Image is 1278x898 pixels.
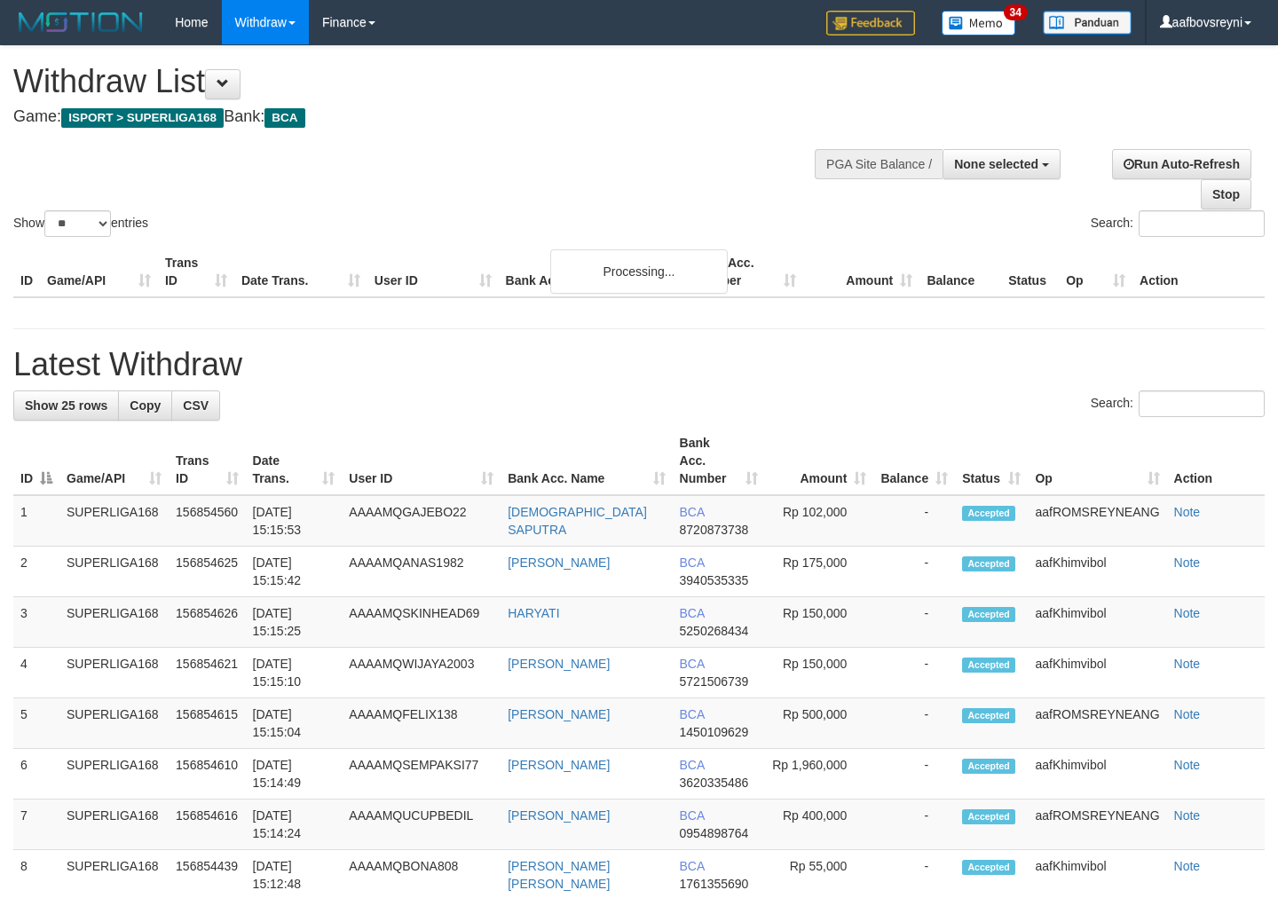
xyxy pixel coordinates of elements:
[680,573,749,587] span: Copy 3940535335 to clipboard
[680,859,705,873] span: BCA
[508,859,610,891] a: [PERSON_NAME] [PERSON_NAME]
[1028,648,1166,698] td: aafKhimvibol
[873,427,955,495] th: Balance: activate to sort column ascending
[962,556,1015,571] span: Accepted
[508,555,610,570] a: [PERSON_NAME]
[13,800,59,850] td: 7
[59,427,169,495] th: Game/API: activate to sort column ascending
[687,247,803,297] th: Bank Acc. Number
[169,800,246,850] td: 156854616
[1028,547,1166,597] td: aafKhimvibol
[342,597,501,648] td: AAAAMQSKINHEAD69
[13,9,148,35] img: MOTION_logo.png
[1091,210,1265,237] label: Search:
[183,398,209,413] span: CSV
[59,547,169,597] td: SUPERLIGA168
[508,657,610,671] a: [PERSON_NAME]
[826,11,915,35] img: Feedback.jpg
[962,506,1015,521] span: Accepted
[59,648,169,698] td: SUPERLIGA168
[59,597,169,648] td: SUPERLIGA168
[942,11,1016,35] img: Button%20Memo.svg
[246,495,343,547] td: [DATE] 15:15:53
[1001,247,1059,297] th: Status
[246,547,343,597] td: [DATE] 15:15:42
[1028,749,1166,800] td: aafKhimvibol
[342,698,501,749] td: AAAAMQFELIX138
[962,759,1015,774] span: Accepted
[169,648,246,698] td: 156854621
[1139,210,1265,237] input: Search:
[962,809,1015,824] span: Accepted
[765,547,873,597] td: Rp 175,000
[680,657,705,671] span: BCA
[44,210,111,237] select: Showentries
[508,505,647,537] a: [DEMOGRAPHIC_DATA] SAPUTRA
[1059,247,1132,297] th: Op
[1028,698,1166,749] td: aafROMSREYNEANG
[171,390,220,421] a: CSV
[158,247,234,297] th: Trans ID
[680,674,749,689] span: Copy 5721506739 to clipboard
[13,547,59,597] td: 2
[499,247,688,297] th: Bank Acc. Name
[673,427,765,495] th: Bank Acc. Number: activate to sort column ascending
[501,427,672,495] th: Bank Acc. Name: activate to sort column ascending
[873,597,955,648] td: -
[234,247,367,297] th: Date Trans.
[25,398,107,413] span: Show 25 rows
[680,758,705,772] span: BCA
[246,800,343,850] td: [DATE] 15:14:24
[246,427,343,495] th: Date Trans.: activate to sort column ascending
[1028,427,1166,495] th: Op: activate to sort column ascending
[962,860,1015,875] span: Accepted
[1091,390,1265,417] label: Search:
[803,247,919,297] th: Amount
[342,427,501,495] th: User ID: activate to sort column ascending
[130,398,161,413] span: Copy
[13,390,119,421] a: Show 25 rows
[765,800,873,850] td: Rp 400,000
[873,648,955,698] td: -
[118,390,172,421] a: Copy
[13,427,59,495] th: ID: activate to sort column descending
[955,427,1028,495] th: Status: activate to sort column ascending
[680,826,749,840] span: Copy 0954898764 to clipboard
[962,658,1015,673] span: Accepted
[246,749,343,800] td: [DATE] 15:14:49
[1139,390,1265,417] input: Search:
[680,725,749,739] span: Copy 1450109629 to clipboard
[246,597,343,648] td: [DATE] 15:15:25
[169,427,246,495] th: Trans ID: activate to sort column ascending
[1028,597,1166,648] td: aafKhimvibol
[765,648,873,698] td: Rp 150,000
[680,877,749,891] span: Copy 1761355690 to clipboard
[59,495,169,547] td: SUPERLIGA168
[873,547,955,597] td: -
[765,698,873,749] td: Rp 500,000
[246,698,343,749] td: [DATE] 15:15:04
[59,698,169,749] td: SUPERLIGA168
[680,505,705,519] span: BCA
[680,808,705,823] span: BCA
[342,800,501,850] td: AAAAMQUCUPBEDIL
[1174,707,1201,721] a: Note
[508,606,559,620] a: HARYATI
[1174,555,1201,570] a: Note
[13,648,59,698] td: 4
[962,708,1015,723] span: Accepted
[508,707,610,721] a: [PERSON_NAME]
[40,247,158,297] th: Game/API
[169,547,246,597] td: 156854625
[680,707,705,721] span: BCA
[765,427,873,495] th: Amount: activate to sort column ascending
[13,749,59,800] td: 6
[342,547,501,597] td: AAAAMQANAS1982
[1174,606,1201,620] a: Note
[169,597,246,648] td: 156854626
[59,800,169,850] td: SUPERLIGA168
[919,247,1001,297] th: Balance
[508,808,610,823] a: [PERSON_NAME]
[680,523,749,537] span: Copy 8720873738 to clipboard
[873,698,955,749] td: -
